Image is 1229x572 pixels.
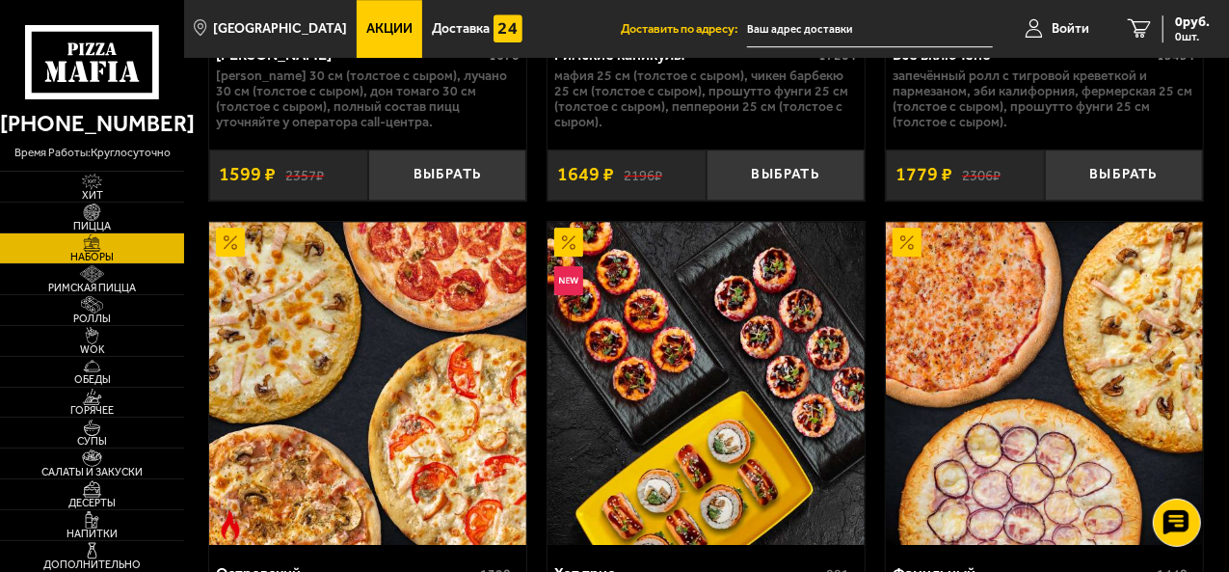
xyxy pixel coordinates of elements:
[548,222,865,546] img: Хот трио
[895,165,952,184] span: 1779 ₽
[432,22,490,36] span: Доставка
[366,22,413,36] span: Акции
[624,166,662,183] s: 2196 ₽
[209,222,526,546] img: Островский
[893,68,1196,130] p: Запечённый ролл с тигровой креветкой и пармезаном, Эби Калифорния, Фермерская 25 см (толстое с сы...
[548,222,865,546] a: АкционныйНовинкаХот трио
[962,166,1001,183] s: 2306 ₽
[554,68,858,130] p: Мафия 25 см (толстое с сыром), Чикен Барбекю 25 см (толстое с сыром), Прошутто Фунги 25 см (толст...
[285,166,324,183] s: 2357 ₽
[216,68,520,130] p: [PERSON_NAME] 30 см (толстое с сыром), Лучано 30 см (толстое с сыром), Дон Томаго 30 см (толстое ...
[1175,15,1210,29] span: 0 руб.
[557,165,614,184] span: 1649 ₽
[1045,150,1204,201] button: Выбрать
[494,14,522,43] img: 15daf4d41897b9f0e9f617042186c801.svg
[707,150,866,201] button: Выбрать
[554,228,583,257] img: Акционный
[209,222,526,546] a: АкционныйОстрое блюдоОстровский
[216,510,245,539] img: Острое блюдо
[893,228,922,257] img: Акционный
[554,266,583,295] img: Новинка
[216,228,245,257] img: Акционный
[1175,31,1210,42] span: 0 шт.
[219,165,276,184] span: 1599 ₽
[368,150,527,201] button: Выбрать
[886,222,1203,546] a: АкционныйФамильный
[621,23,747,36] span: Доставить по адресу:
[886,222,1203,546] img: Фамильный
[214,22,348,36] span: [GEOGRAPHIC_DATA]
[747,12,993,47] input: Ваш адрес доставки
[1052,22,1089,36] span: Войти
